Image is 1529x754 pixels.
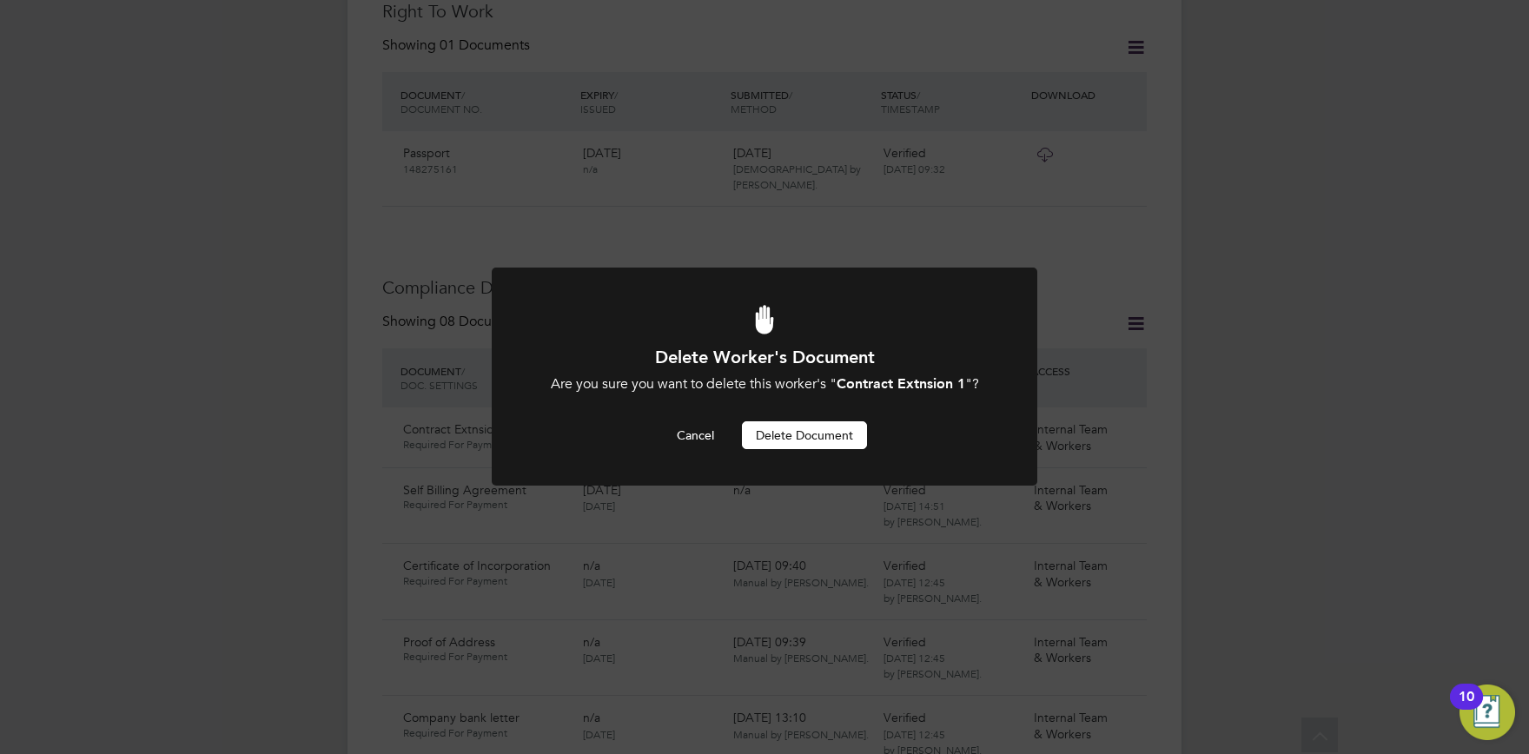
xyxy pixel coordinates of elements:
[742,421,867,449] button: Delete Document
[539,375,990,394] div: Are you sure you want to delete this worker's " "?
[1459,685,1515,740] button: Open Resource Center, 10 new notifications
[663,421,728,449] button: Cancel
[539,346,990,368] h1: Delete Worker's Document
[1459,697,1474,719] div: 10
[837,375,965,392] b: Contract Extnsion 1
